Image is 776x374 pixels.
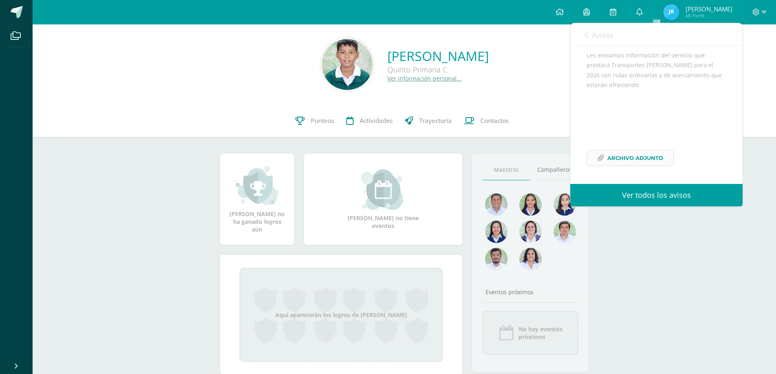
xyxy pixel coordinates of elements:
[485,221,508,243] img: 6ddd1834028c492d783a9ed76c16c693.png
[592,30,614,40] span: Avisos
[519,221,542,243] img: 674848b92a8dd628d3cff977652c0a9e.png
[387,74,462,82] a: Ver información personal...
[387,65,489,74] div: Quinto Primaria C
[554,221,576,243] img: f0af4734c025b990c12c69d07632b04a.png
[399,105,458,137] a: Trayectoria
[228,165,286,233] div: [PERSON_NAME] no ha ganado logros aún
[482,288,578,296] div: Eventos próximos
[519,248,542,270] img: 74e021dbc1333a55a6a6352084f0f183.png
[587,150,674,166] a: Archivo Adjunto
[458,105,515,137] a: Contactos
[587,20,726,176] div: Estimados padres de familia: Reciban un cordial saludo. Les enviamos información del servicio que...
[322,39,373,90] img: ec0524f6d2de5b6a06eb04aa3276c73c.png
[686,12,732,19] span: Mi Perfil
[554,193,576,216] img: e0582db7cc524a9960c08d03de9ec803.png
[498,325,514,341] img: event_icon.png
[530,160,578,180] a: Compañeros
[235,165,279,206] img: achievement_small.png
[686,5,732,13] span: [PERSON_NAME]
[340,105,399,137] a: Actividades
[482,160,530,180] a: Maestros
[485,248,508,270] img: 54c759e5b9bb94252904e19d2c113a42.png
[570,184,743,206] a: Ver todos los avisos
[480,116,509,125] span: Contactos
[607,151,663,166] span: Archivo Adjunto
[387,47,489,65] a: [PERSON_NAME]
[519,325,563,341] span: No hay eventos próximos
[519,193,542,216] img: a45c6b0b365ef70dd84ea434ae6b643f.png
[419,116,452,125] span: Trayectoria
[485,193,508,216] img: f4ec16a59328cb939a4b919555c40b71.png
[663,4,679,20] img: 45a33a7893dbbcad097a3111bcd52611.png
[361,169,405,210] img: event_small.png
[311,116,334,125] span: Punteos
[343,169,424,230] div: [PERSON_NAME] no tiene eventos
[360,116,393,125] span: Actividades
[240,268,443,362] div: Aquí aparecerán los logros de [PERSON_NAME]
[289,105,340,137] a: Punteos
